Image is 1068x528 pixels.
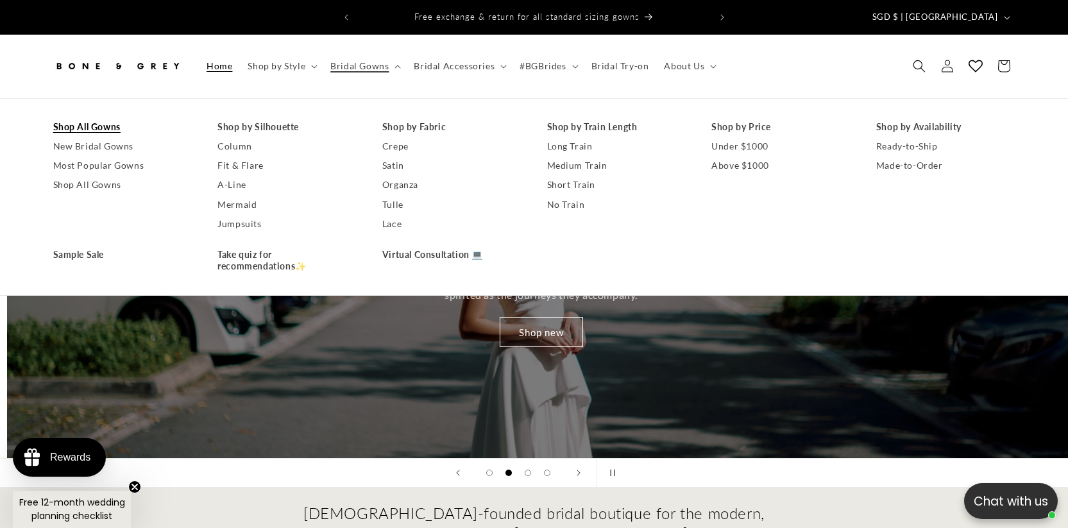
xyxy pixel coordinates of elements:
[711,156,851,175] a: Above $1000
[382,245,521,264] a: Virtual Consultation 💻
[520,60,566,72] span: #BGBrides
[547,175,686,194] a: Short Train
[547,117,686,137] a: Shop by Train Length
[240,53,323,80] summary: Shop by Style
[964,492,1058,511] p: Chat with us
[905,52,933,80] summary: Search
[538,463,557,482] button: Load slide 4 of 4
[382,137,521,156] a: Crepe
[547,137,686,156] a: Long Train
[19,496,125,522] span: Free 12-month wedding planning checklist
[564,459,593,487] button: Next slide
[217,214,357,234] a: Jumpsuits
[406,53,512,80] summary: Bridal Accessories
[547,195,686,214] a: No Train
[876,137,1015,156] a: Ready-to-Ship
[547,156,686,175] a: Medium Train
[199,53,240,80] a: Home
[664,60,704,72] span: About Us
[480,463,499,482] button: Load slide 1 of 4
[708,5,736,30] button: Next announcement
[53,175,192,194] a: Shop All Gowns
[597,459,625,487] button: Pause slideshow
[217,195,357,214] a: Mermaid
[711,137,851,156] a: Under $1000
[332,5,360,30] button: Previous announcement
[444,459,472,487] button: Previous slide
[872,11,998,24] span: SGD $ | [GEOGRAPHIC_DATA]
[382,175,521,194] a: Organza
[323,53,406,80] summary: Bridal Gowns
[382,156,521,175] a: Satin
[414,60,495,72] span: Bridal Accessories
[512,53,583,80] summary: #BGBrides
[217,117,357,137] a: Shop by Silhouette
[499,463,518,482] button: Load slide 2 of 4
[217,137,357,156] a: Column
[865,5,1015,30] button: SGD $ | [GEOGRAPHIC_DATA]
[382,195,521,214] a: Tulle
[382,117,521,137] a: Shop by Fabric
[248,60,305,72] span: Shop by Style
[964,483,1058,519] button: Open chatbox
[217,245,357,276] a: Take quiz for recommendations✨
[591,60,649,72] span: Bridal Try-on
[217,175,357,194] a: A-Line
[207,60,232,72] span: Home
[584,53,657,80] a: Bridal Try-on
[48,47,186,85] a: Bone and Grey Bridal
[128,481,141,493] button: Close teaser
[876,117,1015,137] a: Shop by Availability
[13,491,131,528] div: Free 12-month wedding planning checklistClose teaser
[656,53,722,80] summary: About Us
[53,137,192,156] a: New Bridal Gowns
[53,52,182,80] img: Bone and Grey Bridal
[500,317,583,347] a: Shop new
[217,156,357,175] a: Fit & Flare
[382,214,521,234] a: Lace
[53,117,192,137] a: Shop All Gowns
[876,156,1015,175] a: Made-to-Order
[711,117,851,137] a: Shop by Price
[414,12,640,22] span: Free exchange & return for all standard sizing gowns
[53,245,192,264] a: Sample Sale
[50,452,90,463] div: Rewards
[53,156,192,175] a: Most Popular Gowns
[330,60,389,72] span: Bridal Gowns
[518,463,538,482] button: Load slide 3 of 4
